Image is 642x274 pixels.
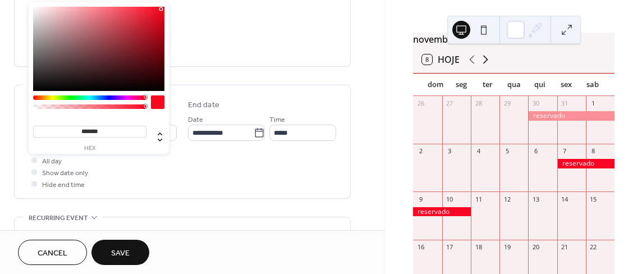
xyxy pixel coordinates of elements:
[413,207,470,217] div: reservado
[416,243,425,252] div: 16
[446,195,454,203] div: 10
[561,243,569,252] div: 21
[448,74,475,96] div: seg
[589,147,598,156] div: 8
[561,99,569,108] div: 31
[527,74,553,96] div: qui
[531,147,540,156] div: 6
[111,248,130,259] span: Save
[42,179,85,191] span: Hide end time
[589,99,598,108] div: 1
[18,240,87,265] button: Cancel
[416,147,425,156] div: 2
[446,99,454,108] div: 27
[501,74,527,96] div: qua
[503,195,511,203] div: 12
[503,147,511,156] div: 5
[416,195,425,203] div: 9
[42,167,88,179] span: Show date only
[561,147,569,156] div: 7
[188,99,219,111] div: End date
[446,243,454,252] div: 17
[531,243,540,252] div: 20
[413,33,615,46] div: novembro 2025
[474,195,483,203] div: 11
[422,74,448,96] div: dom
[474,147,483,156] div: 4
[589,243,598,252] div: 22
[29,212,88,224] span: Recurring event
[531,195,540,203] div: 13
[416,99,425,108] div: 26
[528,111,615,121] div: reservado
[446,147,454,156] div: 3
[561,195,569,203] div: 14
[474,243,483,252] div: 18
[269,114,285,126] span: Time
[531,99,540,108] div: 30
[557,159,615,168] div: reservado
[475,74,501,96] div: ter
[589,195,598,203] div: 15
[474,99,483,108] div: 28
[418,52,464,67] button: 8Hoje
[33,145,146,152] label: hex
[503,243,511,252] div: 19
[188,114,203,126] span: Date
[38,248,67,259] span: Cancel
[503,99,511,108] div: 29
[91,240,149,265] button: Save
[553,74,580,96] div: sex
[42,156,62,167] span: All day
[579,74,606,96] div: sab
